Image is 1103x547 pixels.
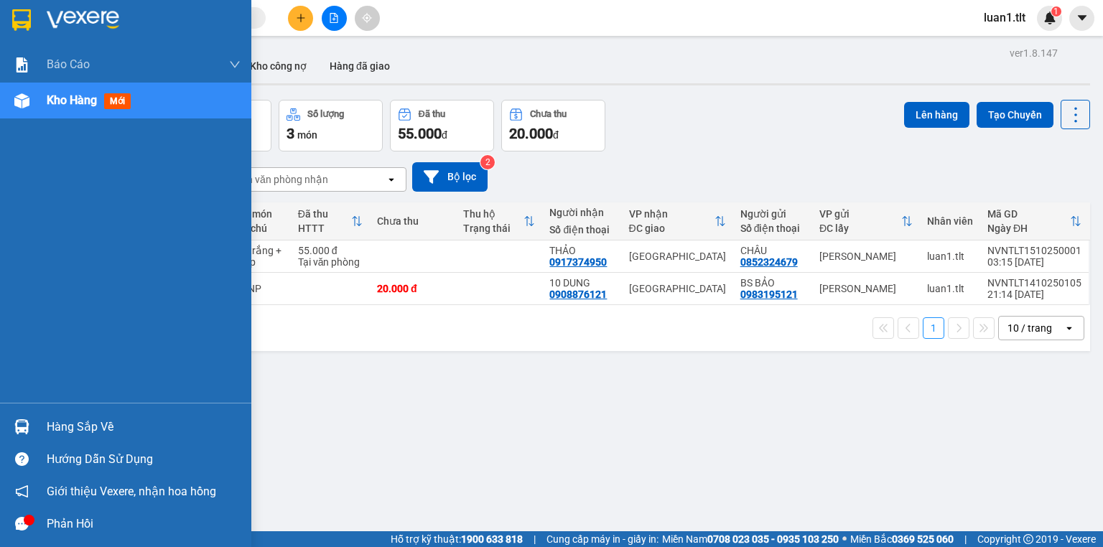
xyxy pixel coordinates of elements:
[1064,322,1075,334] svg: open
[377,215,449,227] div: Chưa thu
[398,125,442,142] span: 55.000
[15,452,29,466] span: question-circle
[322,6,347,31] button: file-add
[549,277,614,289] div: 10 DUNG
[412,162,488,192] button: Bộ lọc
[629,223,715,234] div: ĐC giao
[1069,6,1094,31] button: caret-down
[298,256,363,268] div: Tại văn phòng
[501,100,605,151] button: Chưa thu20.000đ
[927,215,973,227] div: Nhân viên
[987,223,1070,234] div: Ngày ĐH
[297,129,317,141] span: món
[298,223,351,234] div: HTTT
[923,317,944,339] button: 1
[15,485,29,498] span: notification
[238,49,318,83] button: Kho công nợ
[1007,321,1052,335] div: 10 / trang
[47,93,97,107] span: Kho hàng
[355,6,380,31] button: aim
[463,208,523,220] div: Thu hộ
[60,68,268,93] text: NVNTLT1510250001
[318,49,401,83] button: Hàng đã giao
[629,208,715,220] div: VP nhận
[987,289,1081,300] div: 21:14 [DATE]
[298,208,351,220] div: Đã thu
[740,245,805,256] div: CHÂU
[329,13,339,23] span: file-add
[553,129,559,141] span: đ
[972,9,1037,27] span: luan1.tlt
[386,174,397,185] svg: open
[14,93,29,108] img: warehouse-icon
[819,283,913,294] div: [PERSON_NAME]
[14,57,29,73] img: solution-icon
[530,109,567,119] div: Chưa thu
[229,172,328,187] div: Chọn văn phòng nhận
[296,13,306,23] span: plus
[1051,6,1061,17] sup: 1
[288,6,313,31] button: plus
[291,202,370,240] th: Toggle SortBy
[927,283,973,294] div: luan1.tlt
[509,125,553,142] span: 20.000
[419,109,445,119] div: Đã thu
[819,251,913,262] div: [PERSON_NAME]
[629,251,726,262] div: [GEOGRAPHIC_DATA]
[740,256,798,268] div: 0852324679
[964,531,967,547] span: |
[12,9,31,31] img: logo-vxr
[391,531,523,547] span: Hỗ trợ kỹ thuật:
[1043,11,1056,24] img: icon-new-feature
[362,13,372,23] span: aim
[662,531,839,547] span: Miền Nam
[622,202,733,240] th: Toggle SortBy
[47,416,241,438] div: Hàng sắp về
[47,449,241,470] div: Hướng dẫn sử dụng
[987,256,1081,268] div: 03:15 [DATE]
[850,531,954,547] span: Miền Bắc
[442,129,447,141] span: đ
[463,223,523,234] div: Trạng thái
[47,513,241,535] div: Phản hồi
[279,100,383,151] button: Số lượng3món
[390,100,494,151] button: Đã thu55.000đ
[740,277,805,289] div: BS BẢO
[980,202,1089,240] th: Toggle SortBy
[104,93,131,109] span: mới
[1023,534,1033,544] span: copyright
[14,419,29,434] img: warehouse-icon
[534,531,536,547] span: |
[740,208,805,220] div: Người gửi
[47,55,90,73] span: Báo cáo
[307,109,344,119] div: Số lượng
[549,224,614,235] div: Số điện thoại
[233,245,283,268] div: 1 b trắng + 1 tnp
[8,103,320,141] div: [PERSON_NAME]
[549,289,607,300] div: 0908876121
[904,102,969,128] button: Lên hàng
[549,207,614,218] div: Người nhận
[298,245,363,256] div: 55.000 đ
[842,536,847,542] span: ⚪️
[707,533,839,545] strong: 0708 023 035 - 0935 103 250
[287,125,294,142] span: 3
[740,223,805,234] div: Số điện thoại
[456,202,542,240] th: Toggle SortBy
[1076,11,1089,24] span: caret-down
[480,155,495,169] sup: 2
[892,533,954,545] strong: 0369 525 060
[377,283,449,294] div: 20.000 đ
[987,245,1081,256] div: NVNTLT1510250001
[233,208,283,220] div: Tên món
[1010,45,1058,61] div: ver 1.8.147
[233,283,283,294] div: 1 HNP
[812,202,920,240] th: Toggle SortBy
[549,245,614,256] div: THẢO
[549,256,607,268] div: 0917374950
[461,533,523,545] strong: 1900 633 818
[47,482,216,500] span: Giới thiệu Vexere, nhận hoa hồng
[740,289,798,300] div: 0983195121
[927,251,973,262] div: luan1.tlt
[229,59,241,70] span: down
